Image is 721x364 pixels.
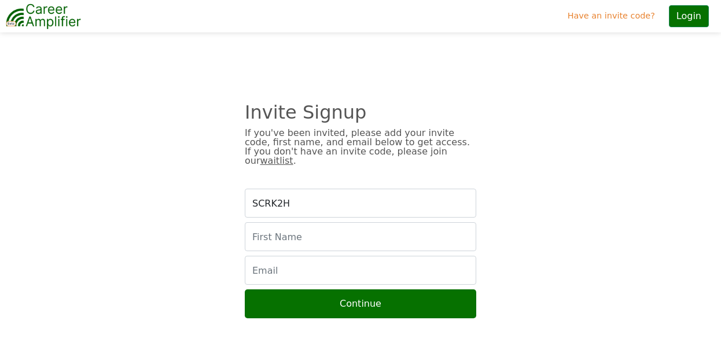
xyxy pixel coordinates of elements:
[6,2,81,31] img: career-amplifier-logo.png
[245,108,476,117] div: Invite Signup
[245,189,476,218] input: Invite Code
[660,1,718,32] a: Login
[669,5,709,27] button: Login
[245,128,476,166] div: If you've been invited, please add your invite code, first name, and email below to get access. I...
[245,222,476,251] input: First Name
[260,155,293,166] a: waitlist
[563,5,660,27] a: Have an invite code?
[245,256,476,285] input: Email
[245,289,476,318] button: Continue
